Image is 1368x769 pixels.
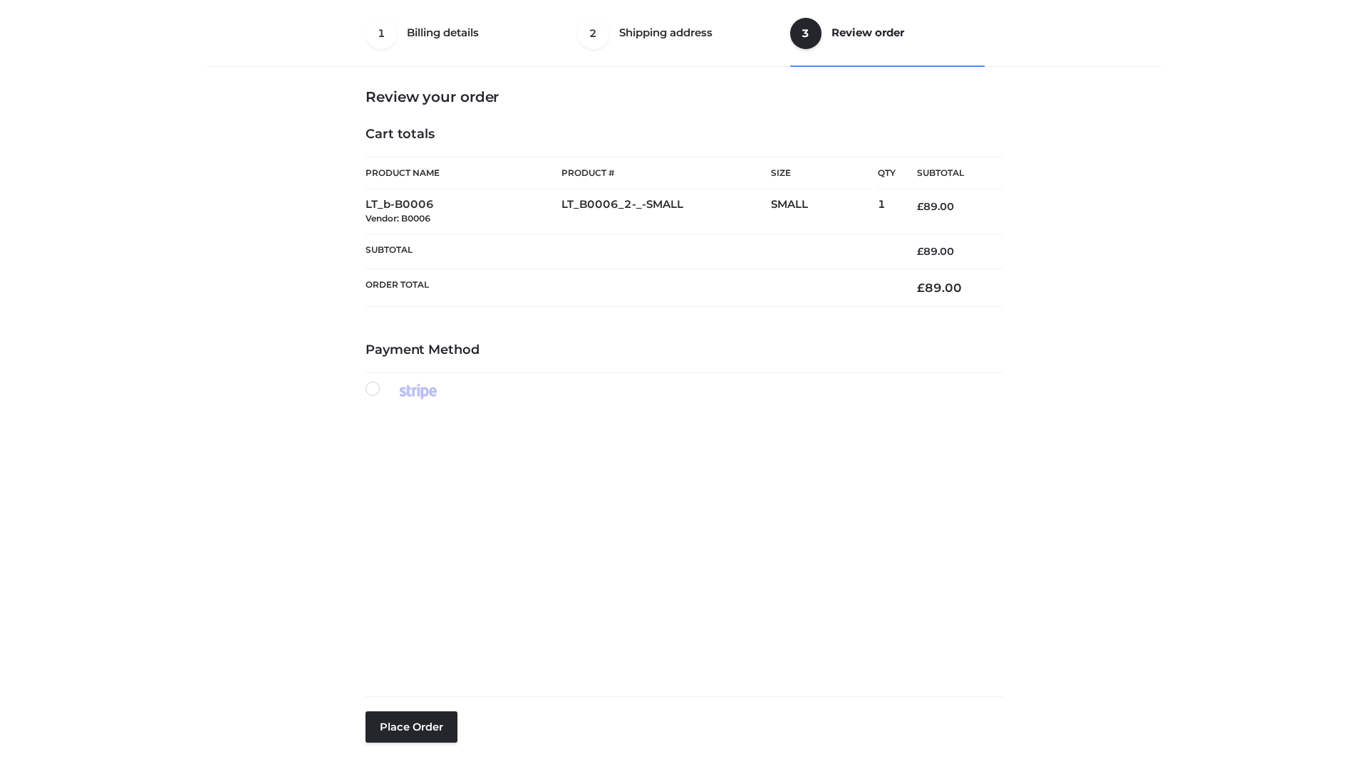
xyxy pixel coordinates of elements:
[561,189,771,234] td: LT_B0006_2-_-SMALL
[366,269,896,307] th: Order Total
[366,189,561,234] td: LT_b-B0006
[366,342,1002,358] h4: Payment Method
[771,189,878,234] td: SMALL
[363,414,1000,672] iframe: Secure payment input frame
[771,157,871,189] th: Size
[878,157,896,189] th: Qty
[917,281,962,295] bdi: 89.00
[896,157,1002,189] th: Subtotal
[917,200,923,213] span: £
[366,88,1002,105] h3: Review your order
[366,711,457,743] button: Place order
[917,245,954,258] bdi: 89.00
[917,281,925,295] span: £
[366,234,896,268] th: Subtotal
[366,127,1002,142] h4: Cart totals
[366,157,561,189] th: Product Name
[917,200,954,213] bdi: 89.00
[917,245,923,258] span: £
[561,157,771,189] th: Product #
[878,189,896,234] td: 1
[366,213,430,224] small: Vendor: B0006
